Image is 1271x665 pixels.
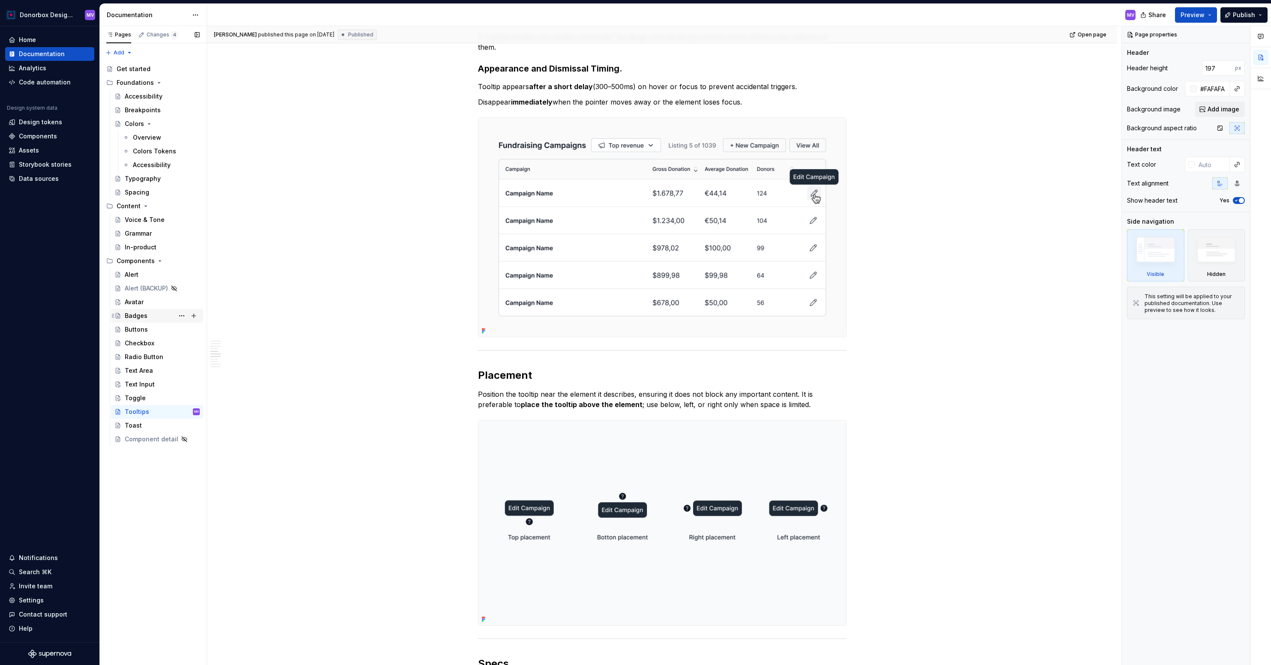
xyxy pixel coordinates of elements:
[19,78,71,87] div: Code automation
[1078,31,1106,38] span: Open page
[125,435,178,443] div: Component detail
[258,31,334,38] div: published this page on [DATE]
[1188,229,1245,282] div: Hidden
[1067,29,1110,41] a: Open page
[19,132,57,141] div: Components
[103,199,203,213] div: Content
[117,257,155,265] div: Components
[478,420,846,626] img: 5bb67ea5-e496-4fcf-aceb-60f9811af1e7.png
[19,610,67,619] div: Contact support
[107,11,188,19] div: Documentation
[1147,271,1164,278] div: Visible
[1220,197,1229,204] label: Yes
[111,432,203,446] a: Component detail
[28,650,71,658] svg: Supernova Logo
[125,174,161,183] div: Typography
[478,389,847,410] p: Position the tooltip near the element it describes, ensuring it does not block any important cont...
[1127,160,1156,169] div: Text color
[111,90,203,103] a: Accessibility
[1127,12,1134,18] div: MV
[1233,11,1255,19] span: Publish
[1136,7,1172,23] button: Share
[125,270,138,279] div: Alert
[1127,64,1168,72] div: Header height
[5,608,94,621] button: Contact support
[147,31,178,38] div: Changes
[111,295,203,309] a: Avatar
[1195,102,1245,117] button: Add image
[5,158,94,171] a: Storybook stories
[111,172,203,186] a: Typography
[19,36,36,44] div: Home
[478,97,847,107] p: Disappear when the pointer moves away or the element loses focus.
[1127,84,1178,93] div: Background color
[111,350,203,364] a: Radio Button
[171,31,178,38] span: 4
[125,120,144,128] div: Colors
[1181,11,1205,19] span: Preview
[5,622,94,635] button: Help
[119,158,203,172] a: Accessibility
[5,551,94,565] button: Notifications
[111,323,203,336] a: Buttons
[133,147,176,156] div: Colors Tokens
[6,10,16,20] img: 17077652-375b-4f2c-92b0-528c72b71ea0.png
[1195,157,1230,172] input: Auto
[5,47,94,61] a: Documentation
[111,268,203,282] a: Alert
[19,64,46,72] div: Analytics
[19,624,33,633] div: Help
[111,309,203,323] a: Badges
[19,160,72,169] div: Storybook stories
[1127,105,1181,114] div: Background image
[19,554,58,562] div: Notifications
[19,568,51,576] div: Search ⌘K
[125,407,149,416] div: Tooltips
[1127,48,1149,57] div: Header
[478,118,846,337] img: 1a0b169e-52a1-4f04-8d1c-d388ba843e32.png
[103,62,203,446] div: Page tree
[5,579,94,593] a: Invite team
[125,298,144,306] div: Avatar
[5,172,94,186] a: Data sources
[20,11,75,19] div: Donorbox Design System
[1145,293,1239,314] div: This setting will be applied to your published documentation. Use preview to see how it looks.
[125,339,154,347] div: Checkbox
[19,50,65,58] div: Documentation
[125,229,152,238] div: Grammar
[214,31,257,38] span: [PERSON_NAME]
[117,202,141,210] div: Content
[119,144,203,158] a: Colors Tokens
[125,394,146,402] div: Toggle
[19,582,52,590] div: Invite team
[478,368,847,382] h2: Placement
[111,227,203,240] a: Grammar
[111,377,203,391] a: Text Input
[111,103,203,117] a: Breakpoints
[1148,11,1166,19] span: Share
[2,6,98,24] button: Donorbox Design SystemMV
[5,129,94,143] a: Components
[7,105,57,111] div: Design system data
[1208,105,1239,114] span: Add image
[1207,271,1226,278] div: Hidden
[1175,7,1217,23] button: Preview
[1197,81,1230,96] input: Auto
[19,174,59,183] div: Data sources
[114,49,124,56] span: Add
[5,593,94,607] a: Settings
[348,31,373,38] span: Published
[5,33,94,47] a: Home
[125,92,162,101] div: Accessibility
[133,161,171,169] div: Accessibility
[125,366,153,375] div: Text Area
[125,243,156,252] div: In-product
[103,76,203,90] div: Foundations
[5,61,94,75] a: Analytics
[1127,145,1162,153] div: Header text
[111,364,203,377] a: Text Area
[1127,217,1174,226] div: Side navigation
[87,12,94,18] div: MV
[194,407,199,416] div: MV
